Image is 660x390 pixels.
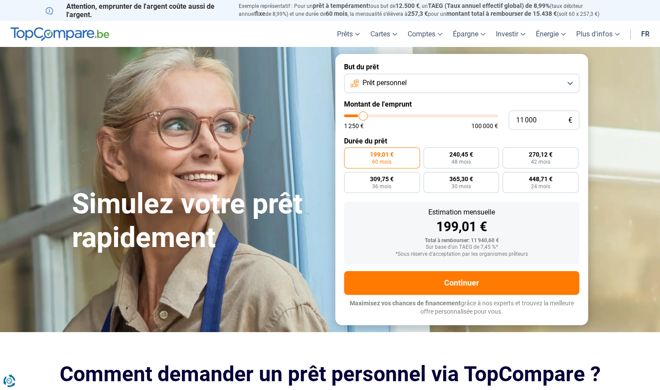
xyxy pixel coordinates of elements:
div: *Sous réserve d'acceptation par les organismes prêteurs [351,251,572,258]
a: Cartes [365,21,402,47]
span: TAEG (Taux annuel effectif global) de 8,99% [428,2,550,9]
a: Comptes [402,21,448,47]
img: TopCompare [11,27,109,41]
a: Investir [491,21,531,47]
a: Épargne [448,21,491,47]
span: 257,3 € [408,10,428,17]
p: grâce à nos experts et trouvez la meilleure offre personnalisée pour vous. [344,299,579,316]
span: prêt à tempérament [313,2,369,9]
button: Prêt personnel [344,74,579,93]
span: € [568,117,572,124]
div: 199,01 € [351,220,572,233]
a: Plus d'infos [571,21,625,47]
span: 12.500 € [395,2,420,9]
span: 24 mois [531,184,550,189]
span: 448,71 € [529,176,552,182]
a: Prêts [332,21,365,47]
div: Total à rembourser: 11 940,60 € [351,238,572,244]
p: Attention, emprunter de l'argent coûte aussi de l'argent. [46,2,228,19]
span: 48 mois [452,159,471,165]
h2: Comment demander un prêt personnel via TopCompare ? [46,362,614,386]
span: 365,30 € [449,176,473,182]
span: 240,45 € [449,151,473,157]
span: 60 mois [326,10,348,17]
span: 42 mois [531,159,550,165]
label: Montant de l'emprunt [344,100,579,108]
span: 270,12 € [529,151,552,157]
div: Sur base d'un TAEG de 7,45 %* [351,244,572,250]
span: Maximisez vos chances de financement [350,300,461,307]
h1: Simulez votre prêt rapidement [72,187,325,255]
p: Exemple représentatif : Pour un tous but de , un (taux débiteur annuel de 8,99%) et une durée de ... [239,2,614,18]
label: Durée du prêt [344,137,579,145]
span: montant total à rembourser de 15.438 € [446,10,557,17]
button: Continuer [344,271,579,295]
a: Énergie [531,21,571,47]
span: 309,75 € [370,176,394,182]
div: Estimation mensuelle [351,209,572,216]
span: 36 mois [372,184,391,189]
span: 60 mois [372,159,391,165]
a: fr [636,21,655,47]
span: 1 250 € [344,123,364,129]
span: Prêt personnel [362,78,407,88]
label: But du prêt [344,63,579,71]
span: 100 000 € [471,123,498,129]
span: 199,01 € [370,151,394,157]
span: fixe [255,10,265,17]
span: 30 mois [452,184,471,189]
